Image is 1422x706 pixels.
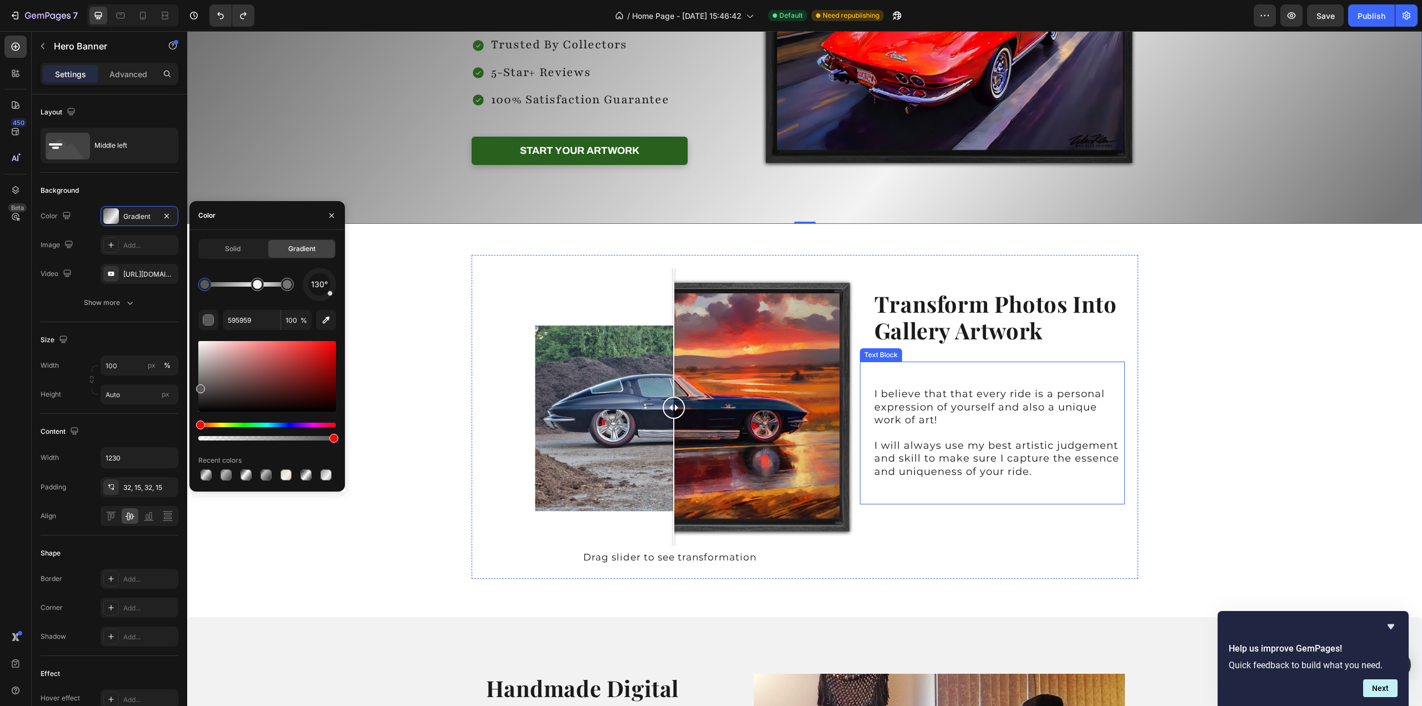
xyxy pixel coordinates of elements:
span: 5-star+ reviews [304,33,404,49]
div: 32, 15, 32, 15 [123,483,176,493]
div: Shape [41,548,61,558]
div: 450 [11,118,27,127]
div: Add... [123,632,176,642]
div: Image [41,238,76,253]
p: Advanced [109,68,147,80]
div: [URL][DOMAIN_NAME] [123,269,176,279]
input: px% [101,355,178,375]
span: I believe that that every ride is a personal expression of yourself and also a unique work of art! [687,357,918,395]
p: Start your artwork [333,113,452,126]
div: Content [41,424,81,439]
span: Home Page - [DATE] 15:46:42 [632,10,742,22]
div: Gradient [123,212,156,222]
div: Add... [123,241,176,251]
div: Border [41,574,62,584]
a: Start your artwork [284,106,500,134]
h2: Help us improve GemPages! [1229,642,1398,655]
button: Next question [1363,679,1398,697]
div: Size [41,333,70,348]
div: Middle left [94,133,162,158]
div: Effect [41,669,60,679]
div: Beta [8,203,27,212]
div: Add... [123,603,176,613]
div: Add... [123,574,176,584]
p: 7 [73,9,78,22]
div: Background [41,186,79,196]
button: Publish [1348,4,1395,27]
div: Recent colors [198,455,242,465]
button: % [145,359,158,372]
div: Video [41,267,74,282]
span: 100% satisfaction guarantee [304,61,482,77]
div: Hover effect [41,693,80,703]
input: Auto [101,448,178,468]
span: Solid [225,244,241,254]
div: Padding [41,482,66,492]
span: Gradient [288,244,316,254]
div: % [164,360,171,370]
p: Drag slider to see transformation [299,520,667,533]
span: 130° [311,278,328,291]
span: I will always use my best artistic judgement and skill to make sure I capture the essence and uni... [687,408,932,447]
div: Undo/Redo [209,4,254,27]
label: Width [41,360,59,370]
input: px [101,384,178,404]
div: Hue [198,423,336,427]
div: Shadow [41,632,66,642]
span: Save [1316,11,1335,21]
span: px [162,390,169,398]
h2: Transform Photos Into Gallery Artwork [686,258,938,314]
p: Settings [55,68,86,80]
div: Publish [1358,10,1385,22]
button: px [161,359,174,372]
div: Width [41,453,59,463]
div: Corner [41,603,63,613]
div: Color [41,209,73,224]
span: / [627,10,630,22]
span: % [301,316,307,326]
span: Need republishing [823,11,879,21]
div: Layout [41,105,78,120]
p: Hero Banner [54,39,148,53]
button: Hide survey [1384,620,1398,633]
div: Show more [84,297,136,308]
input: Eg: FFFFFF [223,310,281,330]
div: px [148,360,156,370]
label: Height [41,389,61,399]
div: Align [41,511,56,521]
div: Help us improve GemPages! [1229,620,1398,697]
div: Add... [123,695,176,705]
span: Default [779,11,803,21]
button: 7 [4,4,83,27]
div: Text Block [675,319,713,329]
button: Show more [41,293,178,313]
button: Save [1307,4,1344,27]
div: Color [198,211,216,221]
p: Quick feedback to build what you need. [1229,660,1398,670]
iframe: Design area [187,31,1422,706]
